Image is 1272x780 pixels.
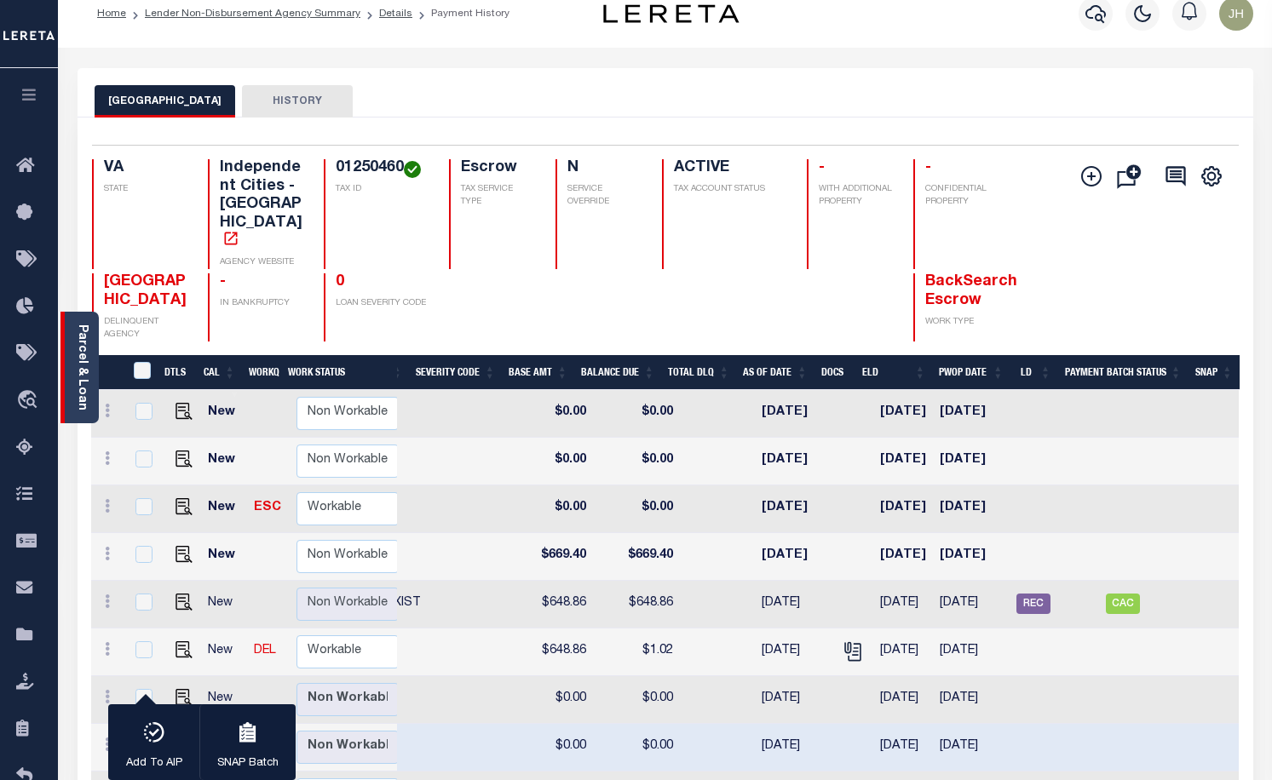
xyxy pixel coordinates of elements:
[220,274,226,290] span: -
[755,581,832,628] td: [DATE]
[197,355,242,390] th: CAL: activate to sort column ascending
[104,274,187,308] span: [GEOGRAPHIC_DATA]
[873,724,933,771] td: [DATE]
[933,724,1010,771] td: [DATE]
[201,628,248,676] td: New
[574,355,661,390] th: Balance Due: activate to sort column ascending
[593,724,680,771] td: $0.00
[461,183,535,209] p: TAX SERVICE TYPE
[412,6,509,21] li: Payment History
[925,316,1009,329] p: WORK TYPE
[819,183,893,209] p: WITH ADDITIONAL PROPERTY
[755,676,832,724] td: [DATE]
[603,4,740,23] img: logo-dark.svg
[755,438,832,485] td: [DATE]
[593,628,680,676] td: $1.02
[1010,355,1058,390] th: LD: activate to sort column ascending
[593,581,680,628] td: $648.86
[95,85,235,118] button: [GEOGRAPHIC_DATA]
[873,533,933,581] td: [DATE]
[755,533,832,581] td: [DATE]
[521,676,593,724] td: $0.00
[16,390,43,412] i: travel_explore
[336,274,344,290] span: 0
[873,628,933,676] td: [DATE]
[593,533,680,581] td: $669.40
[220,159,303,251] h4: Independent Cities - [GEOGRAPHIC_DATA]
[933,628,1010,676] td: [DATE]
[254,645,276,657] a: DEL
[593,390,680,438] td: $0.00
[933,438,1010,485] td: [DATE]
[461,159,535,178] h4: Escrow
[1106,598,1140,610] a: CAC
[674,183,786,196] p: TAX ACCOUNT STATUS
[521,581,593,628] td: $648.86
[814,355,855,390] th: Docs
[755,485,832,533] td: [DATE]
[521,533,593,581] td: $669.40
[925,160,931,175] span: -
[104,316,187,341] p: DELINQUENT AGENCY
[1106,594,1140,614] span: CAC
[521,485,593,533] td: $0.00
[409,355,502,390] th: Severity Code: activate to sort column ascending
[593,438,680,485] td: $0.00
[567,159,642,178] h4: N
[933,581,1010,628] td: [DATE]
[145,9,360,19] a: Lender Non-Disbursement Agency Summary
[1058,355,1189,390] th: Payment Batch Status: activate to sort column ascending
[254,502,281,513] a: ESC
[104,159,187,178] h4: VA
[873,438,933,485] td: [DATE]
[220,297,303,310] p: IN BANKRUPTCY
[736,355,814,390] th: As of Date: activate to sort column ascending
[593,676,680,724] td: $0.00
[933,390,1010,438] td: [DATE]
[521,628,593,676] td: $648.86
[201,438,248,485] td: New
[201,485,248,533] td: New
[1016,598,1050,610] a: REC
[242,85,353,118] button: HISTORY
[755,390,832,438] td: [DATE]
[933,676,1010,724] td: [DATE]
[217,755,279,772] p: SNAP Batch
[925,274,1017,308] span: BackSearch Escrow
[755,628,832,676] td: [DATE]
[281,355,397,390] th: Work Status
[104,183,187,196] p: STATE
[873,581,933,628] td: [DATE]
[755,724,832,771] td: [DATE]
[661,355,736,390] th: Total DLQ: activate to sort column ascending
[521,390,593,438] td: $0.00
[567,183,642,209] p: SERVICE OVERRIDE
[819,160,825,175] span: -
[126,755,182,772] p: Add To AIP
[925,183,1009,209] p: CONFIDENTIAL PROPERTY
[873,676,933,724] td: [DATE]
[873,390,933,438] td: [DATE]
[124,355,158,390] th: &nbsp;
[336,159,429,178] h4: 01250460
[201,676,248,724] td: New
[933,533,1010,581] td: [DATE]
[933,485,1010,533] td: [DATE]
[932,355,1010,390] th: PWOP Date: activate to sort column ascending
[158,355,197,390] th: DTLS
[201,581,248,628] td: New
[521,724,593,771] td: $0.00
[336,183,429,196] p: TAX ID
[91,355,124,390] th: &nbsp;&nbsp;&nbsp;&nbsp;&nbsp;&nbsp;&nbsp;&nbsp;&nbsp;&nbsp;
[502,355,574,390] th: Base Amt: activate to sort column ascending
[521,438,593,485] td: $0.00
[76,324,88,410] a: Parcel & Loan
[593,485,680,533] td: $0.00
[674,159,786,178] h4: ACTIVE
[97,9,126,19] a: Home
[379,9,412,19] a: Details
[1189,355,1240,390] th: SNAP: activate to sort column ascending
[201,533,248,581] td: New
[336,297,429,310] p: LOAN SEVERITY CODE
[220,256,303,269] p: AGENCY WEBSITE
